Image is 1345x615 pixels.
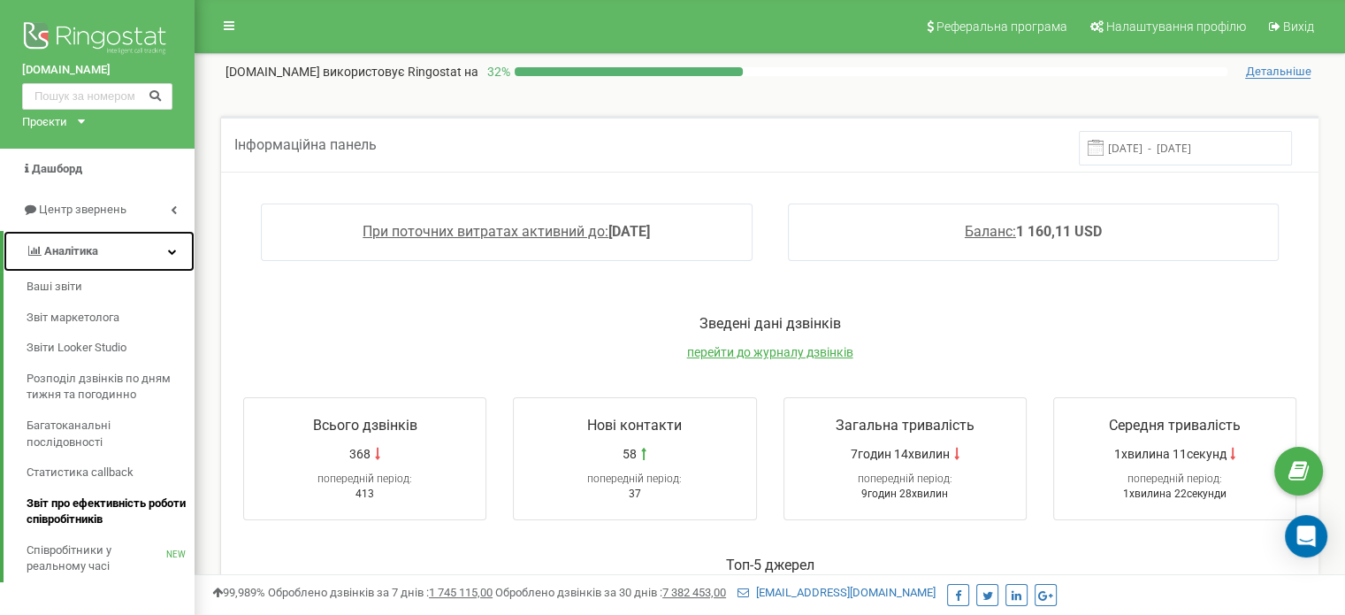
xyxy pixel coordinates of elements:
a: [EMAIL_ADDRESS][DOMAIN_NAME] [737,586,936,599]
span: Розподіл дзвінків по дням тижня та погодинно [27,371,186,404]
span: Співробітники у реальному часі [27,542,166,575]
span: 1хвилина 11секунд [1113,445,1226,463]
span: При поточних витратах активний до: [363,223,608,240]
span: Звіти Looker Studio [27,340,126,357]
span: Загальна тривалість [836,417,974,434]
span: Середня тривалість [1109,417,1241,434]
span: попередній період: [317,473,412,485]
a: Звіт маркетолога [27,303,195,334]
span: Вихід [1283,19,1314,34]
p: 32 % [478,63,515,81]
span: 368 [349,445,371,463]
a: Співробітники у реальному часіNEW [27,535,195,582]
span: Ваші звіти [27,279,82,296]
span: Центр звернень [39,203,126,216]
span: попередній період: [587,473,682,485]
span: 413 [355,488,374,500]
a: перейти до журналу дзвінків [687,345,853,359]
img: Ringostat logo [22,18,172,62]
span: Нові контакти [587,417,682,434]
u: 1 745 115,00 [429,586,493,599]
a: Аналiтика [4,231,195,273]
span: Реферальна програма [936,19,1067,34]
span: Баланс: [965,223,1016,240]
a: Розподіл дзвінків по дням тижня та погодинно [27,364,195,411]
a: Звіт про ефективність роботи співробітників [27,488,195,535]
span: Інформаційна панель [234,136,377,153]
span: Детальніше [1245,65,1311,79]
a: Статистика callback [27,457,195,488]
span: 99,989% [212,586,265,599]
a: Ваші звіти [27,272,195,303]
span: Зведені дані дзвінків [699,315,841,332]
span: Оброблено дзвінків за 7 днів : [268,586,493,599]
span: Дашборд [32,162,82,175]
span: Звіт про ефективність роботи співробітників [27,496,186,528]
a: [DOMAIN_NAME] [22,62,172,79]
p: [DOMAIN_NAME] [225,63,478,81]
span: Всього дзвінків [313,417,417,434]
a: При поточних витратах активний до:[DATE] [363,223,650,240]
u: 7 382 453,00 [662,586,726,599]
a: Багатоканальні послідовності [27,411,195,457]
span: Налаштування профілю [1106,19,1246,34]
span: 58 [623,445,637,463]
span: використовує Ringostat на [323,65,478,79]
span: 37 [629,488,641,500]
div: Open Intercom Messenger [1285,515,1327,557]
span: 7годин 14хвилин [851,445,950,463]
span: Статистика callback [27,465,134,481]
span: Аналiтика [44,244,98,258]
a: Баланс:1 160,11 USD [965,223,1102,240]
span: 1хвилина 22секунди [1123,488,1227,500]
span: Багатоканальні послідовності [27,418,186,450]
span: попередній період: [858,473,952,485]
a: Звіти Looker Studio [27,333,195,364]
input: Пошук за номером [22,83,172,110]
div: Проєкти [22,114,67,131]
span: Звіт маркетолога [27,310,119,327]
span: попередній період: [1127,473,1222,485]
span: Оброблено дзвінків за 30 днів : [495,586,726,599]
span: Toп-5 джерел [726,557,814,573]
span: 9годин 28хвилин [861,488,948,500]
